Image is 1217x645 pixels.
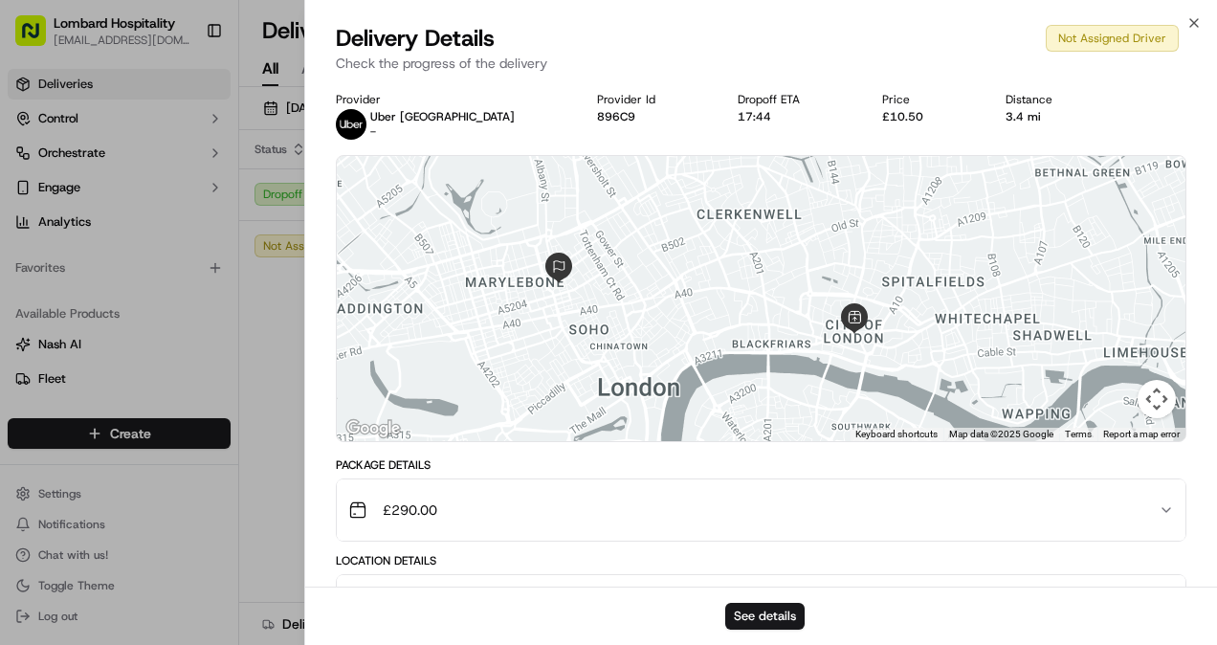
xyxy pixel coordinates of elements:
[19,278,50,308] img: Joana Marie Avellanoza
[135,473,232,488] a: Powered byPylon
[19,248,128,263] div: Past conversations
[336,457,1186,473] div: Package Details
[882,109,975,124] div: £10.50
[949,429,1053,439] span: Map data ©2025 Google
[38,427,146,446] span: Knowledge Base
[336,92,566,107] div: Provider
[50,122,344,143] input: Got a question? Start typing here...
[1006,109,1104,124] div: 3.4 mi
[11,419,154,454] a: 📗Knowledge Base
[1065,429,1092,439] a: Terms (opens in new tab)
[59,347,155,363] span: [PERSON_NAME]
[38,348,54,364] img: 1736555255976-a54dd68f-1ca7-489b-9aae-adbdc363a1c4
[162,429,177,444] div: 💻
[725,603,805,630] button: See details
[342,416,405,441] a: Open this area in Google Maps (opens a new window)
[597,109,635,124] button: 896C9
[19,429,34,444] div: 📗
[342,416,405,441] img: Google
[297,244,348,267] button: See all
[1138,380,1176,418] button: Map camera controls
[154,419,315,454] a: 💻API Documentation
[383,500,437,520] span: £290.00
[19,182,54,216] img: 1736555255976-a54dd68f-1ca7-489b-9aae-adbdc363a1c4
[336,553,1186,568] div: Location Details
[855,428,938,441] button: Keyboard shortcuts
[257,296,264,311] span: •
[370,109,515,124] p: Uber [GEOGRAPHIC_DATA]
[86,182,314,201] div: Start new chat
[337,479,1185,541] button: £290.00
[59,296,254,311] span: [PERSON_NAME] [PERSON_NAME]
[190,474,232,488] span: Pylon
[169,347,209,363] span: [DATE]
[86,201,263,216] div: We're available if you need us!
[19,76,348,106] p: Welcome 👋
[738,109,852,124] div: 17:44
[336,54,1186,73] p: Check the progress of the delivery
[19,18,57,56] img: Nash
[1006,92,1104,107] div: Distance
[1103,429,1180,439] a: Report a map error
[336,109,366,140] img: uber-new-logo.jpeg
[38,297,54,312] img: 1736555255976-a54dd68f-1ca7-489b-9aae-adbdc363a1c4
[159,347,166,363] span: •
[181,427,307,446] span: API Documentation
[597,92,707,107] div: Provider Id
[40,182,75,216] img: 9188753566659_6852d8bf1fb38e338040_72.png
[882,92,975,107] div: Price
[370,124,376,140] span: -
[325,188,348,211] button: Start new chat
[738,92,852,107] div: Dropoff ETA
[268,296,307,311] span: [DATE]
[336,23,495,54] span: Delivery Details
[19,329,50,360] img: Bea Lacdao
